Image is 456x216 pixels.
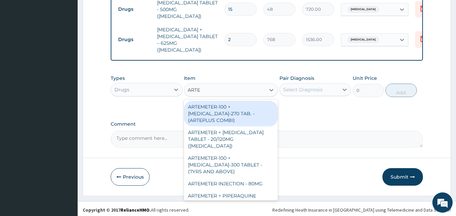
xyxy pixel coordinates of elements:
[184,190,278,209] div: ARTEMETER + PIPERAQUINE PHOSPHATE TABLET
[184,101,278,126] div: ARTEMETER-100 + [MEDICAL_DATA]-270 TAB. - (ARTEPLUS COMBI)
[184,178,278,190] div: ARTEMETER INJECTION - 80MG
[114,86,129,93] div: Drugs
[385,84,417,97] button: Add
[83,207,151,213] strong: Copyright © 2017 .
[283,86,323,93] div: Select Diagnosis
[39,65,93,133] span: We're online!
[154,23,221,57] td: [MEDICAL_DATA] + [MEDICAL_DATA] TABLET – 625MG ([MEDICAL_DATA])
[120,207,150,213] a: RelianceHMO
[184,152,278,178] div: ARTEMETER-100 + [MEDICAL_DATA]-300 TABLET - (7YRS AND ABOVE)
[382,168,423,186] button: Submit
[184,75,195,82] label: Item
[184,126,278,152] div: ARTEMETER + [MEDICAL_DATA] TABLET - 20/120MG ([MEDICAL_DATA])
[272,207,451,213] div: Redefining Heath Insurance in [GEOGRAPHIC_DATA] using Telemedicine and Data Science!
[12,34,27,51] img: d_794563401_company_1708531726252_794563401
[111,168,150,186] button: Previous
[111,75,125,81] label: Types
[115,3,154,16] td: Drugs
[3,144,129,168] textarea: Type your message and hit 'Enter'
[35,38,113,47] div: Chat with us now
[347,36,379,43] span: [MEDICAL_DATA]
[111,3,127,20] div: Minimize live chat window
[115,33,154,46] td: Drugs
[111,121,423,127] label: Comment
[347,6,379,13] span: [MEDICAL_DATA]
[353,75,377,82] label: Unit Price
[279,75,314,82] label: Pair Diagnosis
